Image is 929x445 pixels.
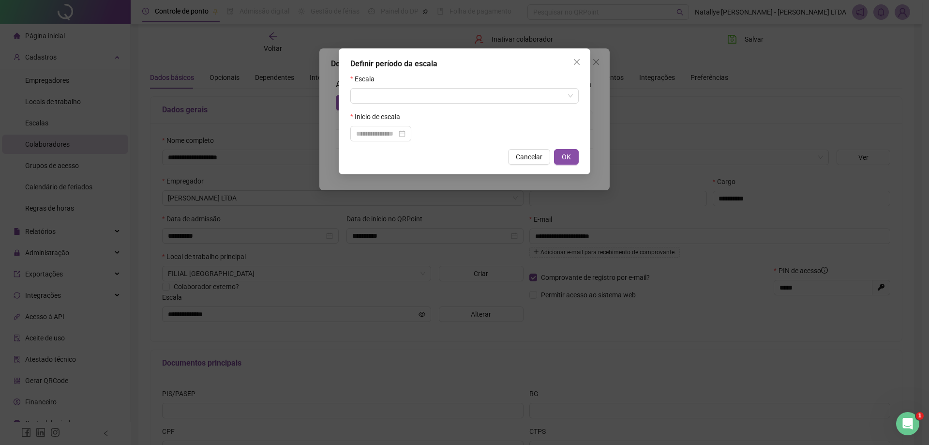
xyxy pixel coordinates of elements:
[350,111,406,122] label: Inicio de escala
[562,152,571,162] span: OK
[573,58,581,66] span: close
[516,152,542,162] span: Cancelar
[554,149,579,165] button: OK
[350,58,579,70] div: Definir período da escala
[350,74,381,84] label: Escala
[569,54,584,70] button: Close
[916,412,924,420] span: 1
[896,412,919,435] iframe: Intercom live chat
[508,149,550,165] button: Cancelar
